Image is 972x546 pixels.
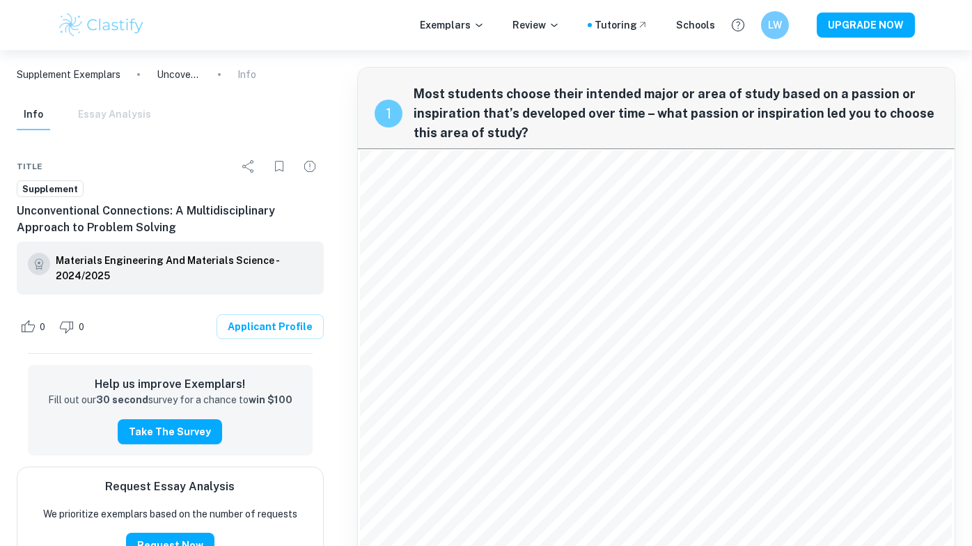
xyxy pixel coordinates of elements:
div: Report issue [296,153,324,180]
p: Exemplars [420,17,485,33]
h6: Help us improve Exemplars! [39,376,301,393]
span: 0 [71,320,92,334]
button: LW [761,11,789,39]
span: Most students choose their intended major or area of study based on a passion or inspiration that... [414,84,938,143]
a: Materials Engineering And Materials Science - 2024/2025 [56,253,313,283]
div: Dislike [56,315,92,338]
a: Supplement Exemplars [17,67,120,82]
div: Share [235,153,262,180]
h6: Unconventional Connections: A Multidisciplinary Approach to Problem Solving [17,203,324,236]
p: Fill out our survey for a chance to [48,393,292,408]
a: Tutoring [595,17,648,33]
p: Uncovering the Potential of Materials Science [157,67,201,82]
img: Clastify logo [57,11,146,39]
button: Take the Survey [118,419,222,444]
a: Schools [676,17,715,33]
strong: win $100 [249,394,292,405]
p: Review [512,17,560,33]
a: Supplement [17,180,84,198]
span: Supplement [17,182,83,196]
strong: 30 second [96,394,148,405]
div: Like [17,315,53,338]
div: recipe [375,100,402,127]
h6: LW [767,17,783,33]
button: UPGRADE NOW [817,13,915,38]
p: We prioritize exemplars based on the number of requests [43,506,297,522]
span: Title [17,160,42,173]
span: 0 [32,320,53,334]
div: Bookmark [265,153,293,180]
p: Info [237,67,256,82]
h6: Request Essay Analysis [105,478,235,495]
button: Help and Feedback [726,13,750,37]
a: Applicant Profile [217,314,324,339]
button: Info [17,100,50,130]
